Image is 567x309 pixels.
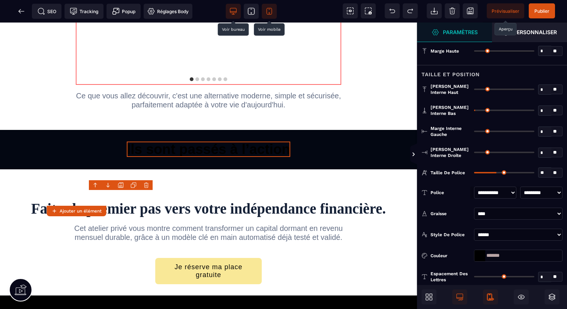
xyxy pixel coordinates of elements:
span: Espacement des lettres [430,271,470,283]
p: Cet atelier privé vous montre comment transformer un capital dormant en revenu mensuel durable, g... [64,201,352,219]
span: Capture d'écran [361,3,376,18]
span: Voir bureau [226,4,241,19]
span: Ouvrir les calques [544,289,559,304]
span: Afficher le desktop [452,289,467,304]
span: Enregistrer [463,3,478,18]
span: [PERSON_NAME] interne bas [430,104,470,116]
span: Favicon [144,4,192,19]
span: Importer [427,3,442,18]
h2: Faites le premier pas vers votre indépendance financière. [11,178,406,195]
div: Style de police [430,231,470,238]
span: Voir tablette [244,4,259,19]
span: [PERSON_NAME] interne haut [430,83,470,95]
span: Retour [14,4,29,19]
span: Marge interne gauche [430,125,470,137]
span: Nettoyage [445,3,460,18]
button: Ajouter un élément [46,206,106,216]
strong: Ajouter un élément [60,208,102,214]
button: Je réserve ma place gratuite [155,235,262,262]
span: Masquer le bloc [514,289,529,304]
div: Graisse [430,210,470,217]
strong: Paramètres [443,29,478,35]
span: Rétablir [403,3,418,18]
span: Voir mobile [262,4,277,19]
span: Défaire [385,3,400,18]
span: Tracking [70,8,98,15]
span: Ouvrir les blocs [421,289,436,304]
span: [PERSON_NAME] interne droite [430,146,470,158]
span: Popup [112,8,135,15]
span: Enregistrer le contenu [529,3,555,18]
span: Taille de police [430,170,465,176]
span: Code de suivi [64,4,103,19]
span: Voir les composants [343,3,358,18]
div: Taille et position [417,65,567,79]
div: Police [430,189,470,196]
span: Ouvrir le gestionnaire de styles [492,23,567,42]
span: Publier [534,8,549,14]
div: Couleur [430,252,470,259]
span: Réglages Body [147,8,189,15]
p: Ce que vous allez découvrir, c'est une alternative moderne, simple et sécurisée, parfaitement ada... [76,69,341,87]
span: Marge haute [430,48,459,54]
span: Prévisualiser [492,8,519,14]
span: Métadata SEO [32,4,61,19]
span: Afficher le mobile [483,289,498,304]
b: Ils sont passés à l’action [127,119,290,134]
span: Ouvrir le gestionnaire de styles [417,23,492,42]
span: Afficher les vues [417,143,424,166]
strong: Personnaliser [513,29,557,35]
span: Créer une alerte modale [106,4,141,19]
span: Aperçu [487,3,524,18]
span: SEO [37,8,56,15]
